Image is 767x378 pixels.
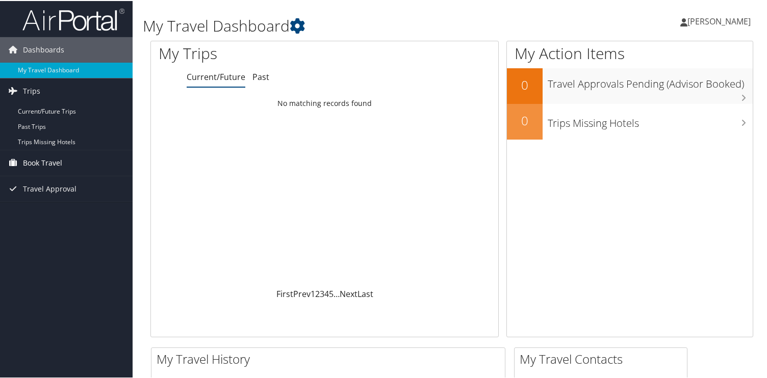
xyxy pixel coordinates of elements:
h3: Travel Approvals Pending (Advisor Booked) [548,71,753,90]
h1: My Trips [159,42,346,63]
a: Next [340,287,357,299]
a: 3 [320,287,324,299]
a: 1 [311,287,315,299]
h2: My Travel History [157,349,505,367]
a: Last [357,287,373,299]
span: [PERSON_NAME] [687,15,751,26]
a: First [276,287,293,299]
span: … [334,287,340,299]
span: Trips [23,77,40,103]
h1: My Action Items [507,42,753,63]
img: airportal-logo.png [22,7,124,31]
a: Prev [293,287,311,299]
a: 4 [324,287,329,299]
span: Travel Approval [23,175,76,201]
a: 2 [315,287,320,299]
td: No matching records found [151,93,498,112]
h3: Trips Missing Hotels [548,110,753,129]
a: Current/Future [187,70,245,82]
a: 5 [329,287,334,299]
a: 0Travel Approvals Pending (Advisor Booked) [507,67,753,103]
span: Dashboards [23,36,64,62]
h1: My Travel Dashboard [143,14,555,36]
a: 0Trips Missing Hotels [507,103,753,139]
h2: 0 [507,75,543,93]
a: [PERSON_NAME] [680,5,761,36]
span: Book Travel [23,149,62,175]
h2: My Travel Contacts [520,349,687,367]
a: Past [252,70,269,82]
h2: 0 [507,111,543,128]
